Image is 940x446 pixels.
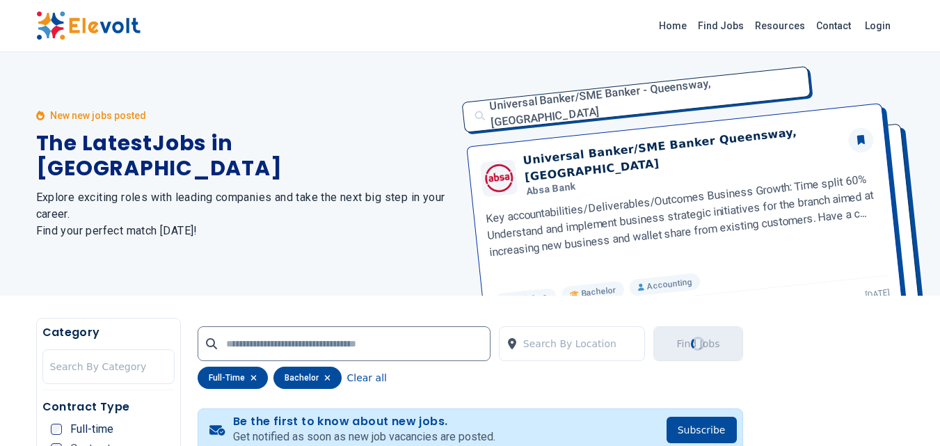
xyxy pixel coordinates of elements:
button: Clear all [347,367,387,389]
h2: Explore exciting roles with leading companies and take the next big step in your career. Find you... [36,189,454,239]
h1: The Latest Jobs in [GEOGRAPHIC_DATA] [36,131,454,181]
h5: Category [42,324,175,341]
a: Resources [749,15,811,37]
span: Full-time [70,424,113,435]
img: Elevolt [36,11,141,40]
input: Full-time [51,424,62,435]
div: full-time [198,367,268,389]
a: Login [857,12,899,40]
a: Find Jobs [692,15,749,37]
h4: Be the first to know about new jobs. [233,415,495,429]
iframe: Chat Widget [870,379,940,446]
p: Get notified as soon as new job vacancies are posted. [233,429,495,445]
a: Home [653,15,692,37]
button: Subscribe [667,417,737,443]
a: Contact [811,15,857,37]
div: bachelor [273,367,342,389]
p: New new jobs posted [50,109,146,122]
div: Loading... [691,336,706,351]
button: Find JobsLoading... [653,326,742,361]
h5: Contract Type [42,399,175,415]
